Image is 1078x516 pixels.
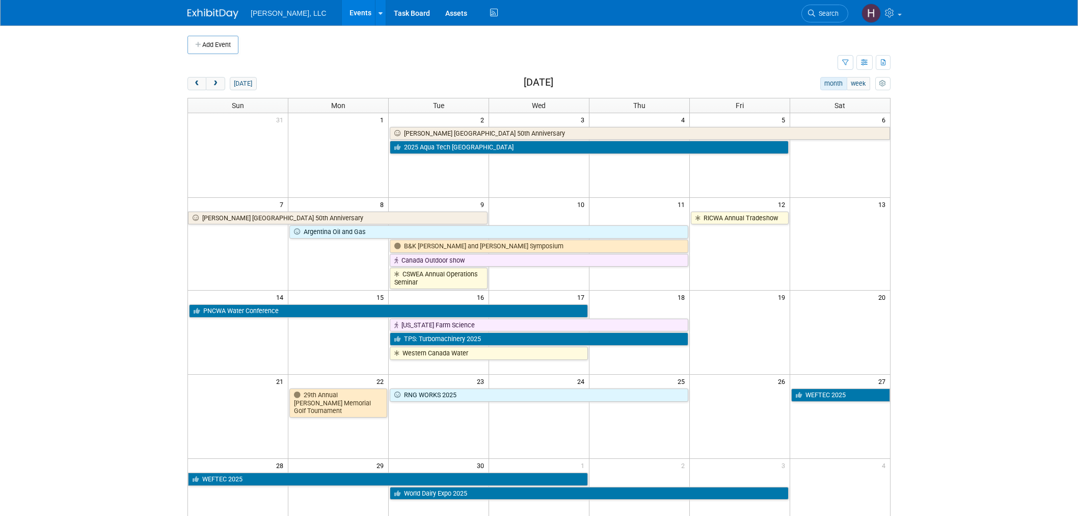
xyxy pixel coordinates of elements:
[780,459,790,472] span: 3
[390,141,788,154] a: 2025 Aqua Tech [GEOGRAPHIC_DATA]
[289,225,688,239] a: Argentina Oil and Gas
[230,77,257,90] button: [DATE]
[881,459,890,472] span: 4
[187,9,238,19] img: ExhibitDay
[375,375,388,388] span: 22
[532,101,546,110] span: Wed
[479,198,489,211] span: 9
[801,5,848,22] a: Search
[861,4,881,23] img: Hannah Mulholland
[476,375,489,388] span: 23
[677,375,689,388] span: 25
[390,389,688,402] a: RNG WORKS 2025
[390,347,588,360] a: Western Canada Water
[777,198,790,211] span: 12
[390,240,688,253] a: B&K [PERSON_NAME] and [PERSON_NAME] Symposium
[847,77,870,90] button: week
[390,319,688,332] a: [US_STATE] Farm Science
[479,113,489,126] span: 2
[580,459,589,472] span: 1
[275,113,288,126] span: 31
[815,10,839,17] span: Search
[524,77,553,88] h2: [DATE]
[279,198,288,211] span: 7
[232,101,244,110] span: Sun
[375,291,388,303] span: 15
[251,9,327,17] span: [PERSON_NAME], LLC
[289,389,387,418] a: 29th Annual [PERSON_NAME] Memorial Golf Tournament
[390,254,688,267] a: Canada Outdoor show
[875,77,891,90] button: myCustomButton
[390,127,890,140] a: [PERSON_NAME] [GEOGRAPHIC_DATA] 50th Anniversary
[576,198,589,211] span: 10
[834,101,845,110] span: Sat
[680,459,689,472] span: 2
[379,198,388,211] span: 8
[877,375,890,388] span: 27
[777,291,790,303] span: 19
[188,473,588,486] a: WEFTEC 2025
[187,36,238,54] button: Add Event
[791,389,890,402] a: WEFTEC 2025
[275,291,288,303] span: 14
[576,375,589,388] span: 24
[375,459,388,472] span: 29
[390,332,688,346] a: TPS: Turbomachinery 2025
[433,101,444,110] span: Tue
[476,459,489,472] span: 30
[736,101,744,110] span: Fri
[691,212,789,225] a: RICWA Annual Tradeshow
[331,101,345,110] span: Mon
[633,101,645,110] span: Thu
[189,304,588,318] a: PNCWA Water Conference
[877,291,890,303] span: 20
[680,113,689,126] span: 4
[275,375,288,388] span: 21
[777,375,790,388] span: 26
[576,291,589,303] span: 17
[188,212,488,225] a: [PERSON_NAME] [GEOGRAPHIC_DATA] 50th Anniversary
[390,487,788,500] a: World Dairy Expo 2025
[780,113,790,126] span: 5
[881,113,890,126] span: 6
[275,459,288,472] span: 28
[580,113,589,126] span: 3
[677,291,689,303] span: 18
[877,198,890,211] span: 13
[206,77,225,90] button: next
[379,113,388,126] span: 1
[187,77,206,90] button: prev
[390,268,488,289] a: CSWEA Annual Operations Seminar
[476,291,489,303] span: 16
[677,198,689,211] span: 11
[820,77,847,90] button: month
[879,81,886,87] i: Personalize Calendar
